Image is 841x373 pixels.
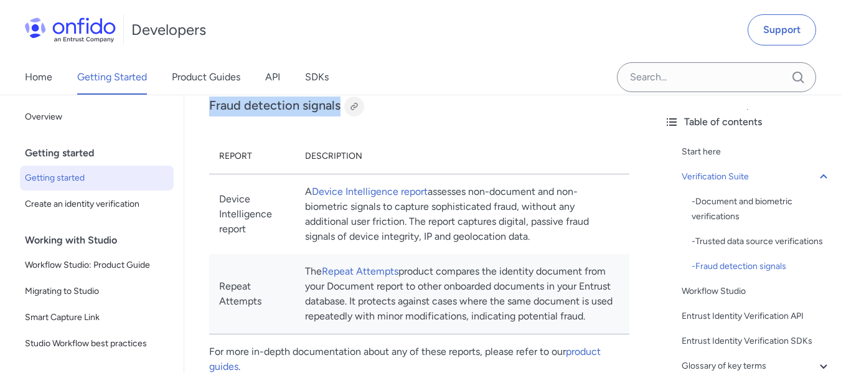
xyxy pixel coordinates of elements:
[209,346,601,372] a: product guides
[295,174,629,254] td: A assesses non-document and non-biometric signals to capture sophisticated fraud, without any add...
[682,144,831,159] a: Start here
[25,171,169,186] span: Getting started
[25,60,52,95] a: Home
[265,60,280,95] a: API
[20,279,174,304] a: Migrating to Studio
[209,254,295,334] td: Repeat Attempts
[692,234,831,249] div: - Trusted data source verifications
[692,259,831,274] div: - Fraud detection signals
[209,139,295,174] th: Report
[682,169,831,184] a: Verification Suite
[617,62,816,92] input: Onfido search input field
[692,194,831,224] div: - Document and biometric verifications
[295,139,629,174] th: Description
[682,284,831,299] a: Workflow Studio
[172,60,240,95] a: Product Guides
[692,259,831,274] a: -Fraud detection signals
[20,105,174,130] a: Overview
[77,60,147,95] a: Getting Started
[25,258,169,273] span: Workflow Studio: Product Guide
[25,110,169,125] span: Overview
[20,331,174,356] a: Studio Workflow best practices
[664,115,831,130] div: Table of contents
[25,310,169,325] span: Smart Capture Link
[209,97,629,116] h3: Fraud detection signals
[131,20,206,40] h1: Developers
[692,194,831,224] a: -Document and biometric verifications
[305,60,329,95] a: SDKs
[25,284,169,299] span: Migrating to Studio
[20,166,174,191] a: Getting started
[682,309,831,324] a: Entrust Identity Verification API
[209,174,295,254] td: Device Intelligence report
[25,17,116,42] img: Onfido Logo
[25,197,169,212] span: Create an identity verification
[682,334,831,349] a: Entrust Identity Verification SDKs
[322,265,398,277] a: Repeat Attempts
[25,228,179,253] div: Working with Studio
[692,234,831,249] a: -Trusted data source verifications
[20,253,174,278] a: Workflow Studio: Product Guide
[25,336,169,351] span: Studio Workflow best practices
[25,141,179,166] div: Getting started
[748,14,816,45] a: Support
[20,305,174,330] a: Smart Capture Link
[295,254,629,334] td: The product compares the identity document from your Document report to other onboarded documents...
[312,186,428,197] a: Device Intelligence report
[20,192,174,217] a: Create an identity verification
